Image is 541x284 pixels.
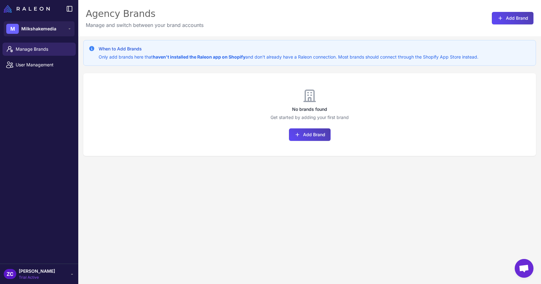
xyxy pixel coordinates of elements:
[515,259,533,278] div: Open chat
[4,21,75,36] button: MMilkshakemedia
[16,61,71,68] span: User Management
[99,54,478,60] p: Only add brands here that and don't already have a Raleon connection. Most brands should connect ...
[19,268,55,275] span: [PERSON_NAME]
[19,275,55,280] span: Trial Active
[99,45,478,52] h3: When to Add Brands
[83,114,536,121] p: Get started by adding your first brand
[289,128,331,141] button: Add Brand
[4,5,52,13] a: Raleon Logo
[6,24,19,34] div: M
[492,12,533,24] button: Add Brand
[83,106,536,113] h3: No brands found
[16,46,71,53] span: Manage Brands
[86,21,204,29] p: Manage and switch between your brand accounts
[3,58,76,71] a: User Management
[86,8,204,20] div: Agency Brands
[153,54,245,59] strong: haven't installed the Raleon app on Shopify
[21,25,56,32] span: Milkshakemedia
[4,5,50,13] img: Raleon Logo
[4,269,16,279] div: ZC
[3,43,76,56] a: Manage Brands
